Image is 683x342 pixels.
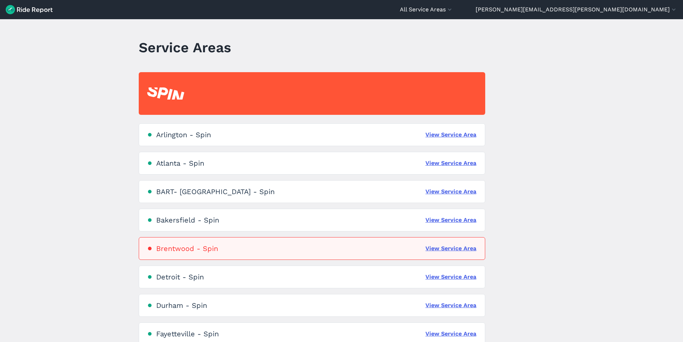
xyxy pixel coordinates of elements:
[425,330,476,338] a: View Service Area
[156,187,275,196] div: BART- [GEOGRAPHIC_DATA] - Spin
[156,130,211,139] div: Arlington - Spin
[476,5,677,14] button: [PERSON_NAME][EMAIL_ADDRESS][PERSON_NAME][DOMAIN_NAME]
[425,187,476,196] a: View Service Area
[6,5,53,14] img: Ride Report
[156,330,219,338] div: Fayetteville - Spin
[425,159,476,167] a: View Service Area
[425,216,476,224] a: View Service Area
[425,273,476,281] a: View Service Area
[400,5,453,14] button: All Service Areas
[156,216,219,224] div: Bakersfield - Spin
[425,301,476,310] a: View Service Area
[139,38,231,57] h1: Service Areas
[156,273,204,281] div: Detroit - Spin
[156,244,218,253] div: Brentwood - Spin
[425,130,476,139] a: View Service Area
[156,159,204,167] div: Atlanta - Spin
[425,244,476,253] a: View Service Area
[156,301,207,310] div: Durham - Spin
[147,87,184,100] img: Spin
